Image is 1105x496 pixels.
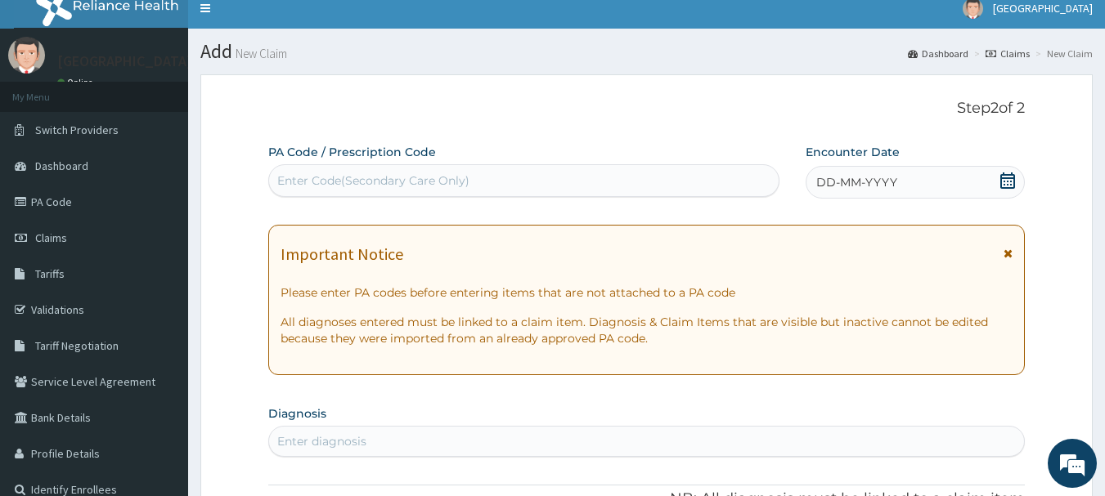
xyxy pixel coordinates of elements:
label: Diagnosis [268,405,326,422]
span: Tariff Negotiation [35,338,119,353]
span: We're online! [95,145,226,311]
h1: Important Notice [281,245,403,263]
img: d_794563401_company_1708531726252_794563401 [30,82,66,123]
div: Chat with us now [85,92,275,113]
small: New Claim [232,47,287,60]
textarea: Type your message and hit 'Enter' [8,326,312,383]
span: DD-MM-YYYY [816,174,897,190]
li: New Claim [1031,47,1093,60]
p: [GEOGRAPHIC_DATA] [57,54,192,69]
p: Step 2 of 2 [268,100,1026,118]
a: Claims [986,47,1030,60]
span: Claims [35,230,67,245]
a: Online [57,77,97,88]
div: Enter diagnosis [277,433,366,449]
span: Tariffs [35,266,65,281]
span: [GEOGRAPHIC_DATA] [993,1,1093,16]
div: Enter Code(Secondary Care Only) [277,172,469,189]
p: All diagnoses entered must be linked to a claim item. Diagnosis & Claim Items that are visible bu... [281,314,1013,346]
img: User Image [8,37,45,74]
span: Dashboard [35,159,88,173]
h1: Add [200,41,1093,62]
label: PA Code / Prescription Code [268,144,436,160]
div: Minimize live chat window [268,8,308,47]
span: Switch Providers [35,123,119,137]
a: Dashboard [908,47,968,60]
p: Please enter PA codes before entering items that are not attached to a PA code [281,284,1013,301]
label: Encounter Date [806,144,900,160]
